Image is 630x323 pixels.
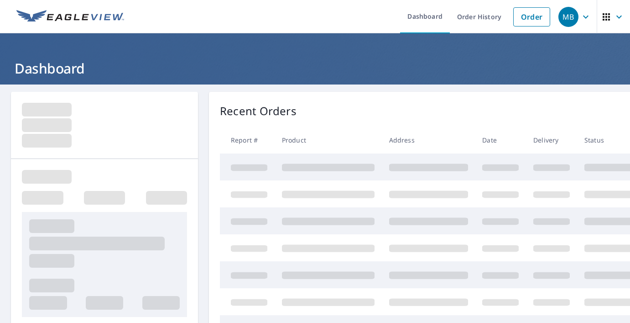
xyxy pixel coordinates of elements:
a: Order [513,7,550,26]
img: EV Logo [16,10,124,24]
h1: Dashboard [11,59,619,78]
th: Report # [220,127,275,154]
th: Date [475,127,526,154]
p: Recent Orders [220,103,297,119]
th: Address [382,127,475,154]
div: MB [558,7,578,27]
th: Delivery [526,127,577,154]
th: Product [275,127,382,154]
